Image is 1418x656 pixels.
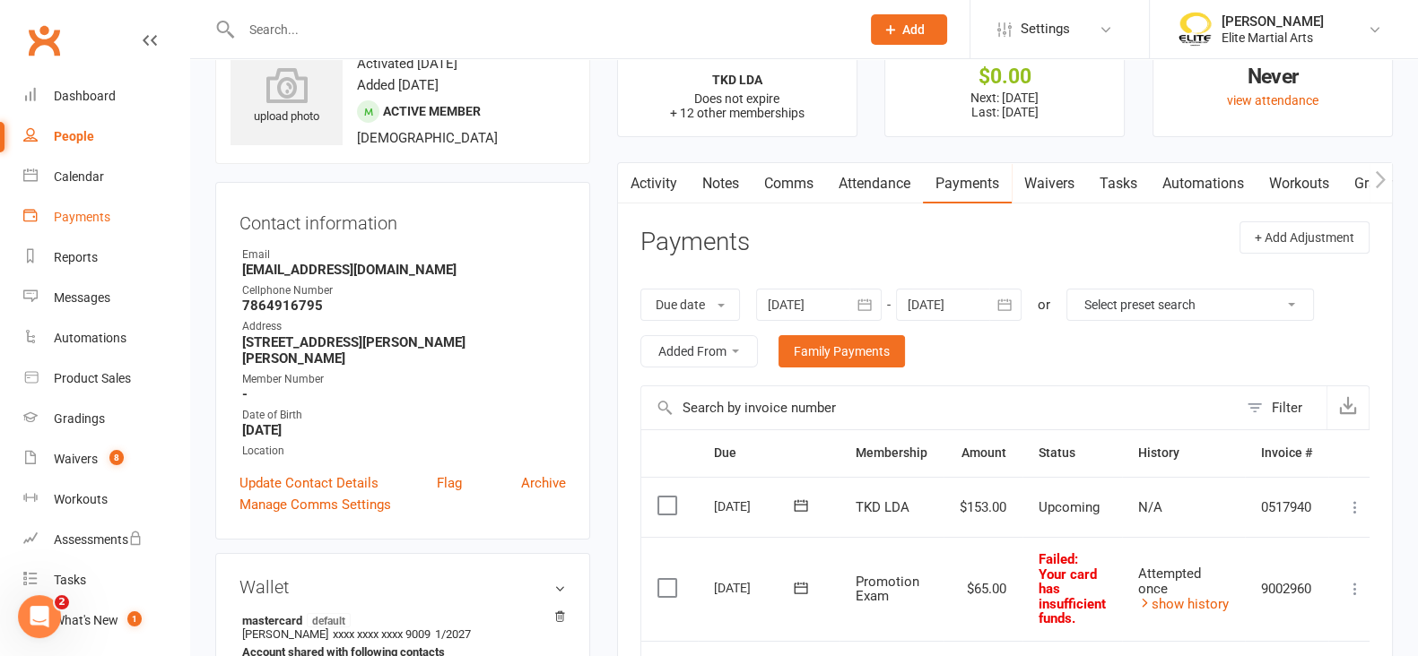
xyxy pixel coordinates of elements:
[1039,551,1106,626] span: : Your card has insufficient funds.
[23,157,189,197] a: Calendar
[437,472,462,494] a: Flag
[640,335,758,367] button: Added From
[1240,221,1370,254] button: + Add Adjustment
[242,386,566,402] strong: -
[307,613,351,627] span: default
[902,22,925,37] span: Add
[944,537,1022,641] td: $65.00
[839,430,944,476] th: Membership
[242,334,566,367] strong: [STREET_ADDRESS][PERSON_NAME][PERSON_NAME]
[23,197,189,237] a: Payments
[54,89,116,103] div: Dashboard
[242,282,566,299] div: Cellphone Number
[22,18,66,63] a: Clubworx
[752,163,826,204] a: Comms
[435,627,471,641] span: 1/2027
[1177,12,1213,47] img: thumb_image1508806937.png
[1245,537,1328,641] td: 9002960
[23,600,189,641] a: What's New1
[23,439,189,479] a: Waivers 8
[1012,163,1087,204] a: Waivers
[712,73,762,87] strong: TKD LDA
[54,613,118,627] div: What's New
[54,210,110,224] div: Payments
[1238,386,1327,429] button: Filter
[242,422,566,438] strong: [DATE]
[242,407,566,424] div: Date of Birth
[23,318,189,358] a: Automations
[690,163,752,204] a: Notes
[1138,565,1201,597] span: Attempted once
[236,17,848,42] input: Search...
[54,331,126,345] div: Automations
[1038,294,1050,315] div: or
[18,595,61,638] iframe: Intercom live chat
[231,67,343,126] div: upload photo
[54,290,110,305] div: Messages
[109,450,124,465] span: 8
[670,106,805,120] span: + 12 other memberships
[54,129,94,143] div: People
[1122,430,1245,476] th: History
[1138,596,1229,612] a: show history
[54,492,108,506] div: Workouts
[127,611,142,626] span: 1
[23,520,189,560] a: Assessments
[54,573,86,587] div: Tasks
[239,472,378,494] a: Update Contact Details
[242,613,557,627] strong: mastercard
[239,206,566,233] h3: Contact information
[944,430,1022,476] th: Amount
[54,532,143,547] div: Assessments
[54,250,98,264] div: Reports
[826,163,923,204] a: Attendance
[23,479,189,520] a: Workouts
[1245,430,1328,476] th: Invoice #
[23,358,189,399] a: Product Sales
[333,627,431,641] span: xxxx xxxx xxxx 9009
[1245,477,1328,538] td: 0517940
[640,289,740,321] button: Due date
[1222,30,1324,46] div: Elite Martial Arts
[1257,163,1342,204] a: Workouts
[1272,397,1302,419] div: Filter
[1039,551,1106,626] span: Failed
[944,477,1022,538] td: $153.00
[1087,163,1150,204] a: Tasks
[239,577,566,597] h3: Wallet
[54,169,104,184] div: Calendar
[1222,13,1324,30] div: [PERSON_NAME]
[54,371,131,385] div: Product Sales
[1022,430,1122,476] th: Status
[242,371,566,388] div: Member Number
[383,104,481,118] span: Active member
[714,492,796,520] div: [DATE]
[856,574,919,605] span: Promotion Exam
[23,237,189,278] a: Reports
[1021,9,1070,49] span: Settings
[23,560,189,600] a: Tasks
[1170,67,1376,86] div: Never
[641,386,1238,429] input: Search by invoice number
[54,452,98,466] div: Waivers
[698,430,839,476] th: Due
[694,91,779,106] span: Does not expire
[242,246,566,263] div: Email
[856,499,909,515] span: TKD LDA
[1150,163,1257,204] a: Automations
[242,318,566,335] div: Address
[640,229,750,256] h3: Payments
[55,595,69,609] span: 2
[54,411,105,426] div: Gradings
[1227,93,1318,108] a: view attendance
[23,278,189,318] a: Messages
[618,163,690,204] a: Activity
[357,77,439,93] time: Added [DATE]
[23,76,189,117] a: Dashboard
[357,130,498,146] span: [DEMOGRAPHIC_DATA]
[23,399,189,439] a: Gradings
[521,472,566,494] a: Archive
[239,494,391,515] a: Manage Comms Settings
[23,117,189,157] a: People
[1138,499,1162,515] span: N/A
